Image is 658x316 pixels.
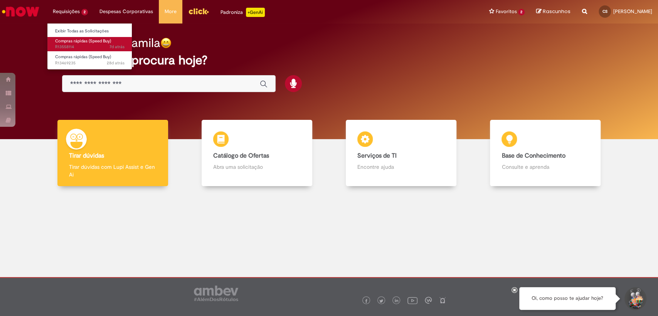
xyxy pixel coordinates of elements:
span: [PERSON_NAME] [613,8,652,15]
img: click_logo_yellow_360x200.png [188,5,209,17]
a: Catálogo de Ofertas Abra uma solicitação [185,120,329,187]
span: R13469235 [55,60,125,66]
span: 2 [81,9,88,15]
span: Rascunhos [543,8,570,15]
b: Base de Conhecimento [501,152,565,160]
p: Abra uma solicitação [213,163,301,171]
b: Serviços de TI [357,152,397,160]
div: Oi, como posso te ajudar hoje? [519,287,616,310]
a: Aberto R13558114 : Compras rápidas (Speed Buy) [47,37,132,51]
span: More [165,8,177,15]
span: R13558114 [55,44,125,50]
span: CS [602,9,608,14]
img: logo_footer_workplace.png [425,297,432,304]
b: Catálogo de Ofertas [213,152,269,160]
span: 28d atrás [107,60,125,66]
a: Aberto R13469235 : Compras rápidas (Speed Buy) [47,53,132,67]
b: Tirar dúvidas [69,152,104,160]
span: 2 [518,9,525,15]
ul: Requisições [47,23,132,70]
p: +GenAi [246,8,265,17]
span: Compras rápidas (Speed Buy) [55,38,111,44]
img: logo_footer_ambev_rotulo_gray.png [194,286,238,301]
span: Favoritos [495,8,517,15]
p: Encontre ajuda [357,163,445,171]
span: Requisições [53,8,80,15]
a: Exibir Todas as Solicitações [47,27,132,35]
img: logo_footer_linkedin.png [395,299,399,303]
img: logo_footer_youtube.png [407,295,417,305]
img: logo_footer_facebook.png [364,299,368,303]
p: Tirar dúvidas com Lupi Assist e Gen Ai [69,163,157,178]
a: Rascunhos [536,8,570,15]
button: Iniciar Conversa de Suporte [623,287,646,310]
h2: O que você procura hoje? [62,54,596,67]
img: happy-face.png [160,37,172,49]
img: ServiceNow [1,4,40,19]
span: Compras rápidas (Speed Buy) [55,54,111,60]
span: 7d atrás [109,44,125,50]
div: Padroniza [220,8,265,17]
p: Consulte e aprenda [501,163,589,171]
a: Serviços de TI Encontre ajuda [329,120,473,187]
img: logo_footer_naosei.png [439,297,446,304]
img: logo_footer_twitter.png [379,299,383,303]
span: Despesas Corporativas [99,8,153,15]
time: 23/09/2025 10:24:38 [109,44,125,50]
a: Base de Conhecimento Consulte e aprenda [473,120,618,187]
a: Tirar dúvidas Tirar dúvidas com Lupi Assist e Gen Ai [40,120,185,187]
time: 01/09/2025 15:50:59 [107,60,125,66]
